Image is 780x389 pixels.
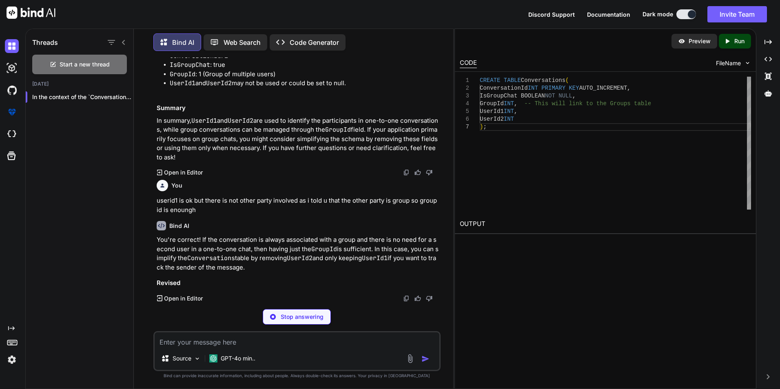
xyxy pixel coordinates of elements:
[287,254,312,262] code: UserId2
[194,355,201,362] img: Pick Models
[5,39,19,53] img: darkChat
[545,93,555,99] span: NOT
[5,353,19,367] img: settings
[558,93,572,99] span: NULL
[170,61,210,69] code: IsGroupChat
[460,108,469,115] div: 5
[689,37,711,45] p: Preview
[170,60,439,70] li: : true
[170,70,439,79] li: : 1 (Group of multiple users)
[32,93,133,101] p: In the context of the `Conversations` ta...
[504,116,514,122] span: INT
[460,92,469,100] div: 3
[426,295,432,302] img: dislike
[157,104,439,113] h3: Summary
[187,254,235,262] code: Conversations
[164,168,203,177] p: Open in Editor
[170,79,439,88] li: and may not be used or could be set to null.
[170,79,195,87] code: UserId1
[325,126,351,134] code: GroupId
[460,77,469,84] div: 1
[153,373,441,379] p: Bind can provide inaccurate information, including about people. Always double-check its answers....
[7,7,55,19] img: Bind AI
[157,196,439,214] p: userid1 is ok but there is not other party involved as i told u that the other party is group so ...
[5,105,19,119] img: premium
[164,294,203,303] p: Open in Editor
[480,116,504,122] span: UserId2
[157,235,439,272] p: You're correct! If the conversation is always associated with a group and there is no need for a ...
[362,254,388,262] code: UserId1
[311,245,337,253] code: GroupId
[191,117,217,125] code: UserId1
[414,169,421,176] img: like
[173,354,191,362] p: Source
[483,124,486,130] span: ;
[528,85,538,91] span: INT
[480,124,483,130] span: )
[504,77,521,84] span: TABLE
[579,85,627,91] span: AUTO_INCREMENT
[480,100,504,107] span: GroupId
[5,83,19,97] img: githubDark
[565,77,569,84] span: (
[460,84,469,92] div: 2
[209,354,217,362] img: GPT-4o mini
[32,38,58,47] h1: Threads
[26,81,133,87] h2: [DATE]
[480,77,500,84] span: CREATE
[5,127,19,141] img: cloudideIcon
[480,108,504,115] span: UserId1
[170,52,221,60] code: ConversationId
[206,79,232,87] code: UserId2
[627,85,630,91] span: ,
[504,100,514,107] span: INT
[60,60,110,69] span: Start a new thread
[707,6,767,22] button: Invite Team
[171,181,182,190] h6: You
[572,93,576,99] span: ,
[414,295,421,302] img: like
[455,214,756,234] h2: OUTPUT
[587,10,630,19] button: Documentation
[480,93,545,99] span: IsGroupChat BOOLEAN
[541,85,565,91] span: PRIMARY
[569,85,579,91] span: KEY
[504,108,514,115] span: INT
[643,10,673,18] span: Dark mode
[528,11,575,18] span: Discord Support
[281,313,324,321] p: Stop answering
[290,38,339,47] p: Code Generator
[514,108,517,115] span: ,
[521,77,565,84] span: Conversations
[678,38,685,45] img: preview
[403,169,410,176] img: copy
[426,169,432,176] img: dislike
[5,61,19,75] img: darkAi-studio
[587,11,630,18] span: Documentation
[716,59,741,67] span: FileName
[460,123,469,131] div: 7
[734,37,745,45] p: Run
[403,295,410,302] img: copy
[157,116,439,162] p: In summary, and are used to identify the participants in one-to-one conversations, while group co...
[744,60,751,66] img: chevron down
[221,354,255,362] p: GPT-4o min..
[170,70,195,78] code: GroupId
[406,354,415,363] img: attachment
[172,38,194,47] p: Bind AI
[480,85,528,91] span: ConversationId
[460,100,469,108] div: 4
[228,117,253,125] code: UserId2
[224,38,261,47] p: Web Search
[460,58,477,68] div: CODE
[514,100,517,107] span: ,
[528,10,575,19] button: Discord Support
[169,222,189,230] h6: Bind AI
[157,278,439,288] h3: Revised
[524,100,651,107] span: -- This will link to the Groups table
[421,355,430,363] img: icon
[460,115,469,123] div: 6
